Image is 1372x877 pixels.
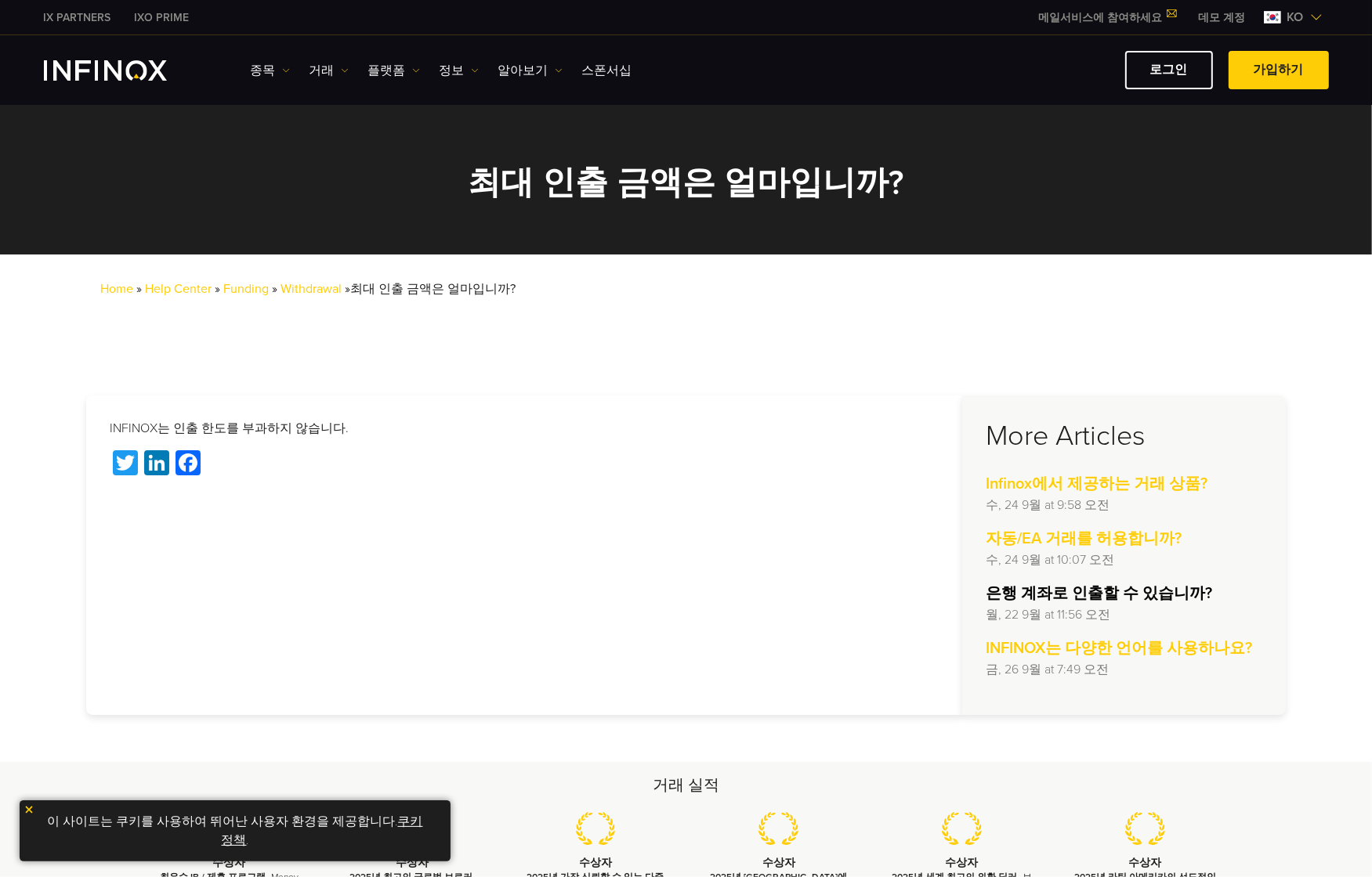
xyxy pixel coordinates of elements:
[24,804,34,815] img: yellow close icon
[123,9,201,26] a: INFINOX
[986,419,1262,453] h3: More Articles
[27,808,443,854] p: 이 사이트는 쿠키를 사용하여 뛰어난 사용자 환경을 제공합니다. .
[368,61,420,80] a: 플랫폼
[272,281,516,297] span: »
[986,605,1262,624] p: 월, 22 9월 at 11:56 오전
[141,450,172,480] a: LinkedIn
[498,61,563,80] a: 알아보기
[396,856,429,869] strong: 수상자
[579,856,612,869] strong: 수상자
[223,281,269,297] a: Funding
[1187,9,1258,26] a: INFINOX MENU
[1027,11,1187,24] a: 메일서비스에 참여하세요
[1229,51,1329,89] a: 가입하기
[281,281,342,297] a: Withdrawal
[1125,51,1213,89] a: 로그인
[32,9,123,26] a: INFINOX
[986,582,1262,624] a: 은행 계좌로 인출할 수 있습니까? 월, 22 9월 at 11:56 오전
[251,61,290,80] a: 종목
[44,60,204,81] a: INFINOX Logo
[986,660,1262,679] p: 금, 26 9월 at 7:49 오전
[986,639,1252,658] strong: INFINOX는 다양한 언어를 사용하나요?
[215,281,516,297] span: »
[345,281,516,297] span: »
[136,281,142,297] span: »
[1128,856,1161,869] strong: 수상자
[440,61,479,80] a: 정보
[310,61,349,80] a: 거래
[1281,8,1310,27] span: ko
[350,281,516,297] span: 최대 인출 금액은 얼마입니까?
[145,281,212,297] a: Help Center
[110,419,939,438] p: INFINOX는 인출 한도를 부과하지 않습니다.
[986,496,1262,514] p: 수, 24 9월 at 9:58 오전
[986,550,1262,569] p: 수, 24 9월 at 10:07 오전
[334,163,1039,203] h2: 최대 인출 금액은 얼마입니까?
[986,637,1262,679] a: INFINOX는 다양한 언어를 사용하나요? 금, 26 9월 at 7:49 오전
[212,856,245,869] strong: 수상자
[762,856,795,869] strong: 수상자
[986,475,1207,493] strong: Infinox에서 제공하는 거래 상품?
[986,527,1262,569] a: 자동/EA 거래를 허용합니까? 수, 24 9월 at 10:07 오전
[138,774,1235,796] h2: 거래 실적
[946,856,979,869] strong: 수상자
[172,450,204,480] a: Facebook
[986,529,1182,548] strong: 자동/EA 거래를 허용합니까?
[100,281,133,297] a: Home
[582,61,632,80] a: 스폰서십
[986,472,1262,514] a: Infinox에서 제공하는 거래 상품? 수, 24 9월 at 9:58 오전
[110,450,141,480] a: Twitter
[986,584,1212,603] strong: 은행 계좌로 인출할 수 있습니까?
